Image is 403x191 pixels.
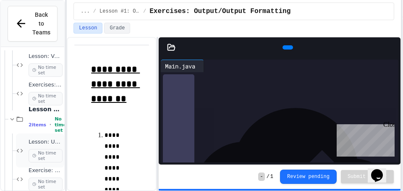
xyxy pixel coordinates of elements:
span: Lesson: Variables & Data Types [29,53,63,60]
span: / [93,8,96,15]
span: No time set [29,92,63,105]
span: Lesson #3: User Input [29,105,63,113]
span: / [143,8,146,15]
span: Exercises: Variables & Data Types [29,81,63,89]
span: Exercise: User Input [29,167,63,174]
span: 1 [270,173,273,180]
button: Grade [104,23,130,34]
div: Main.java [161,62,199,71]
span: - [258,173,264,181]
div: Main.java [161,60,204,72]
span: No time set [29,63,63,77]
button: Lesson [73,23,102,34]
button: Review pending [280,170,337,184]
span: No time set [29,149,63,162]
span: Submit Answer [348,173,387,180]
span: Lesson: User Input [29,139,63,146]
span: Lesson #1: Output/Output Formatting [99,8,140,15]
span: 2 items [29,122,46,128]
button: Submit Answer [341,170,394,183]
button: Back to Teams [8,6,58,42]
span: Back to Teams [32,10,50,37]
span: / [267,173,270,180]
span: No time set [55,116,66,133]
iframe: chat widget [333,121,395,157]
span: No time set [29,178,63,191]
span: • [50,121,51,128]
iframe: chat widget [368,157,395,183]
div: Chat with us now!Close [3,3,58,53]
span: Exercises: Output/Output Formatting [149,6,290,16]
span: ... [81,8,90,15]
